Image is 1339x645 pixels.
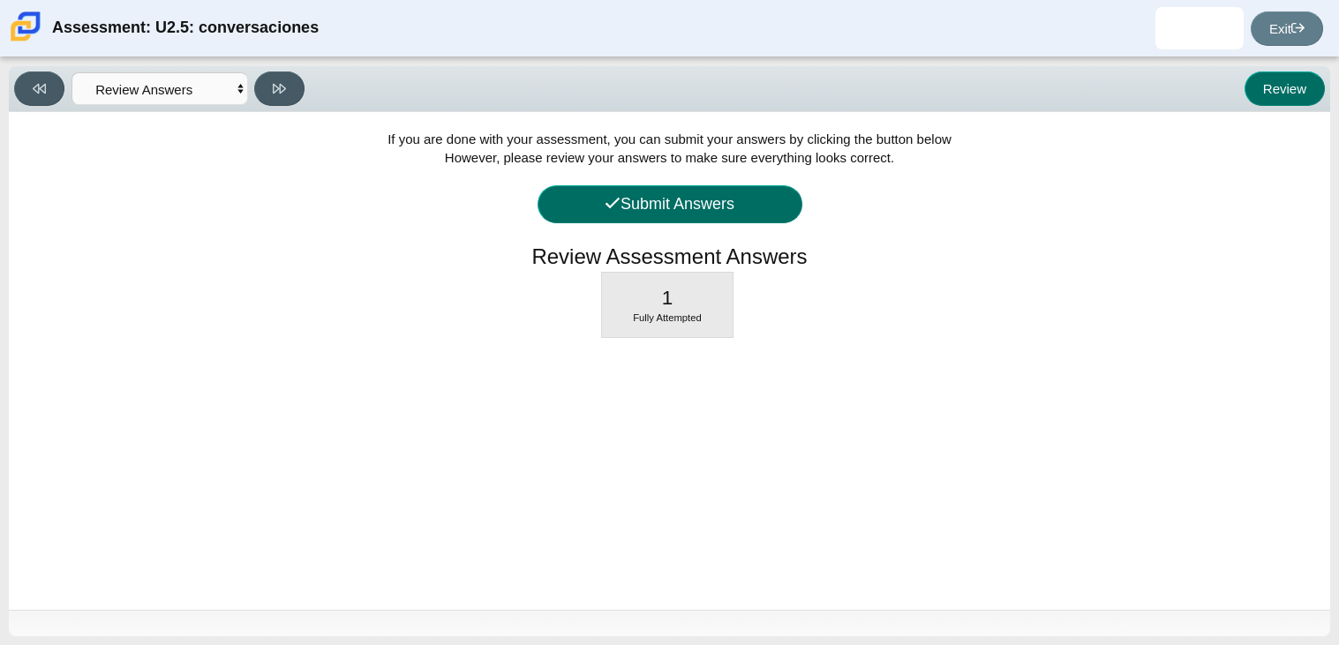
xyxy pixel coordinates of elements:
span: 1 [662,287,673,309]
img: Carmen School of Science & Technology [7,8,44,45]
a: Carmen School of Science & Technology [7,33,44,48]
span: Fully Attempted [633,312,702,323]
div: Assessment: U2.5: conversaciones [52,7,319,49]
h1: Review Assessment Answers [531,242,807,272]
a: Exit [1251,11,1323,46]
button: Submit Answers [538,185,802,223]
img: bryan.lopezmoran.h43DDC [1185,14,1214,42]
span: If you are done with your assessment, you can submit your answers by clicking the button below Ho... [387,131,952,165]
button: Review [1245,71,1325,106]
